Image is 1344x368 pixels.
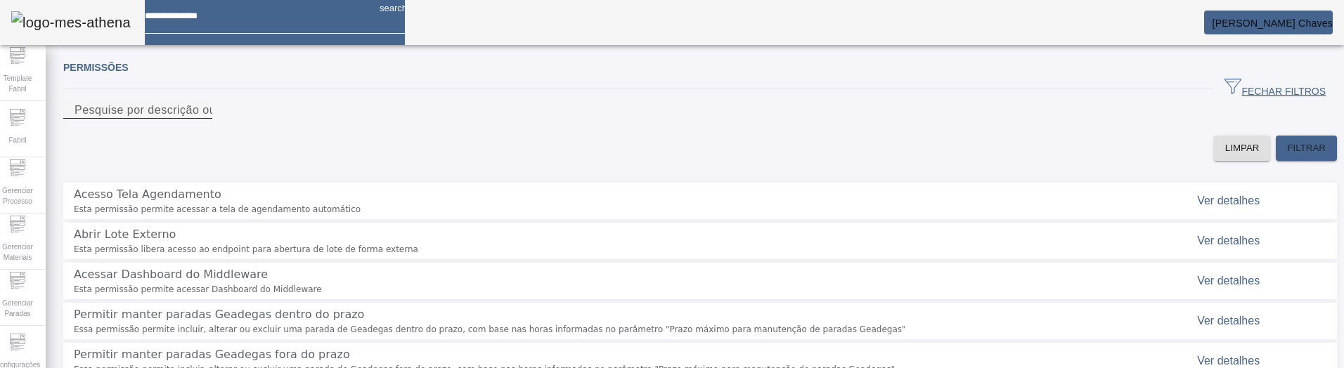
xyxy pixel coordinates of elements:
span: Esta permissão permite acessar a tela de agendamento automático [74,203,1123,216]
mat-label: Pesquise por descrição ou chave [75,104,251,116]
span: Esta permissão libera acesso ao endpoint para abertura de lote de forma externa [74,243,1123,256]
span: FILTRAR [1287,141,1326,155]
img: logo-mes-athena [11,11,131,34]
span: Acessar Dashboard do Middleware [74,268,268,281]
span: Permitir manter paradas Geadegas dentro do prazo [74,308,364,321]
span: Fabril [4,131,30,150]
span: Abrir Lote Externo [74,228,176,241]
button: LIMPAR [1214,136,1271,161]
span: Ver detalhes [1197,235,1260,247]
span: LIMPAR [1225,141,1260,155]
span: [PERSON_NAME] Chaves [1213,18,1333,29]
button: Ver detalhes [1191,224,1265,258]
button: Ver detalhes [1191,184,1265,218]
span: Ver detalhes [1197,195,1260,206]
button: FECHAR FILTROS [1213,76,1337,101]
span: Permitir manter paradas Geadegas fora do prazo [74,348,350,361]
button: Ver detalhes [1191,264,1265,298]
span: Esta permissão permite acessar Dashboard do Middleware [74,283,1123,296]
span: Ver detalhes [1197,315,1260,327]
span: FECHAR FILTROS [1225,78,1326,99]
span: Permissões [63,62,129,73]
span: Ver detalhes [1197,355,1260,367]
span: Essa permissão permite incluir, alterar ou excluir uma parada de Geadegas dentro do prazo, com ba... [74,323,1123,336]
button: Ver detalhes [1191,304,1265,338]
button: FILTRAR [1276,136,1337,161]
span: Ver detalhes [1197,275,1260,287]
span: Acesso Tela Agendamento [74,188,221,201]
